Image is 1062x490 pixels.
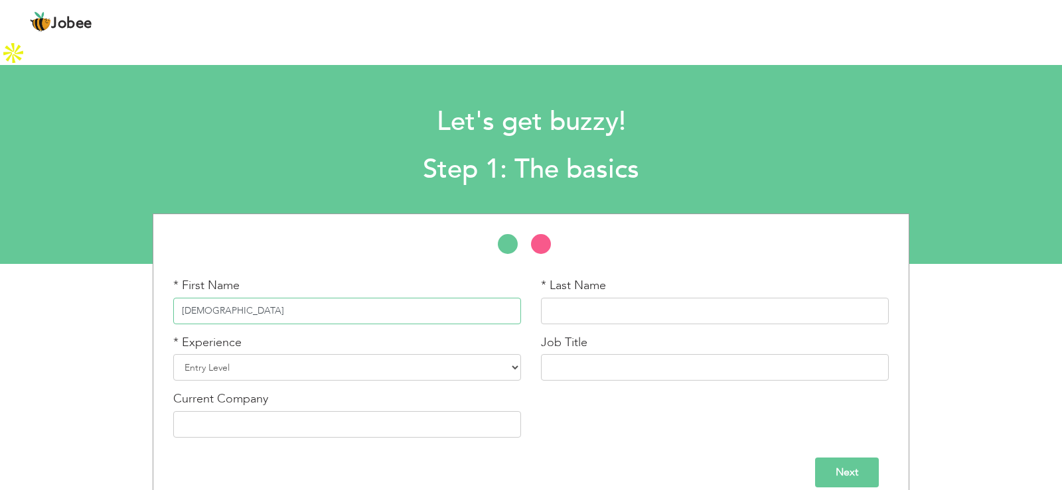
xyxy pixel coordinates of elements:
[143,153,919,187] h2: Step 1: The basics
[815,458,879,487] input: Next
[173,334,242,351] label: * Experience
[173,391,268,408] label: Current Company
[30,11,51,32] img: jobee.io
[541,277,606,294] label: * Last Name
[541,334,587,351] label: Job Title
[173,277,240,294] label: * First Name
[143,105,919,139] h1: Let's get buzzy!
[51,17,92,31] span: Jobee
